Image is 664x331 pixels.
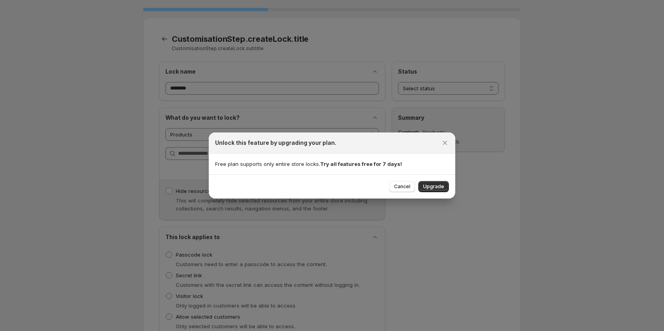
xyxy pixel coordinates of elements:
[394,183,410,190] span: Cancel
[215,139,336,147] h2: Unlock this feature by upgrading your plan.
[439,137,450,148] button: Close
[215,160,449,168] p: Free plan supports only entire store locks.
[389,181,415,192] button: Cancel
[418,181,449,192] button: Upgrade
[320,161,402,167] strong: Try all features free for 7 days!
[423,183,444,190] span: Upgrade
